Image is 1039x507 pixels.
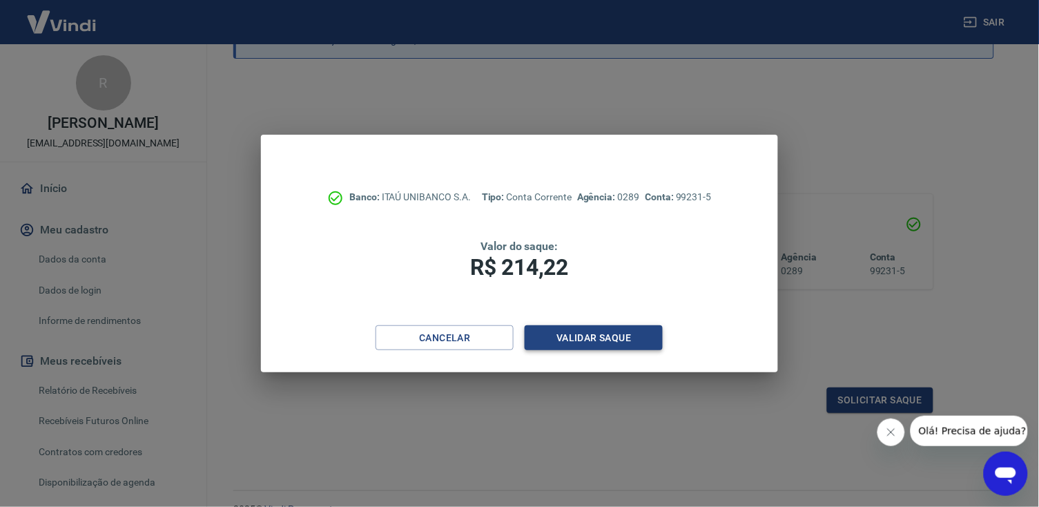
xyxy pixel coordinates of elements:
iframe: Close message [877,419,905,446]
span: Valor do saque: [480,240,558,253]
p: 0289 [577,190,639,204]
iframe: Button to launch messaging window [984,452,1028,496]
button: Cancelar [376,325,514,351]
span: R$ 214,22 [471,254,569,280]
span: Agência: [577,191,618,202]
span: Tipo: [482,191,507,202]
button: Validar saque [525,325,663,351]
p: ITAÚ UNIBANCO S.A. [349,190,471,204]
span: Banco: [349,191,382,202]
p: Conta Corrente [482,190,572,204]
p: 99231-5 [645,190,711,204]
iframe: Message from company [911,416,1028,446]
span: Conta: [645,191,676,202]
